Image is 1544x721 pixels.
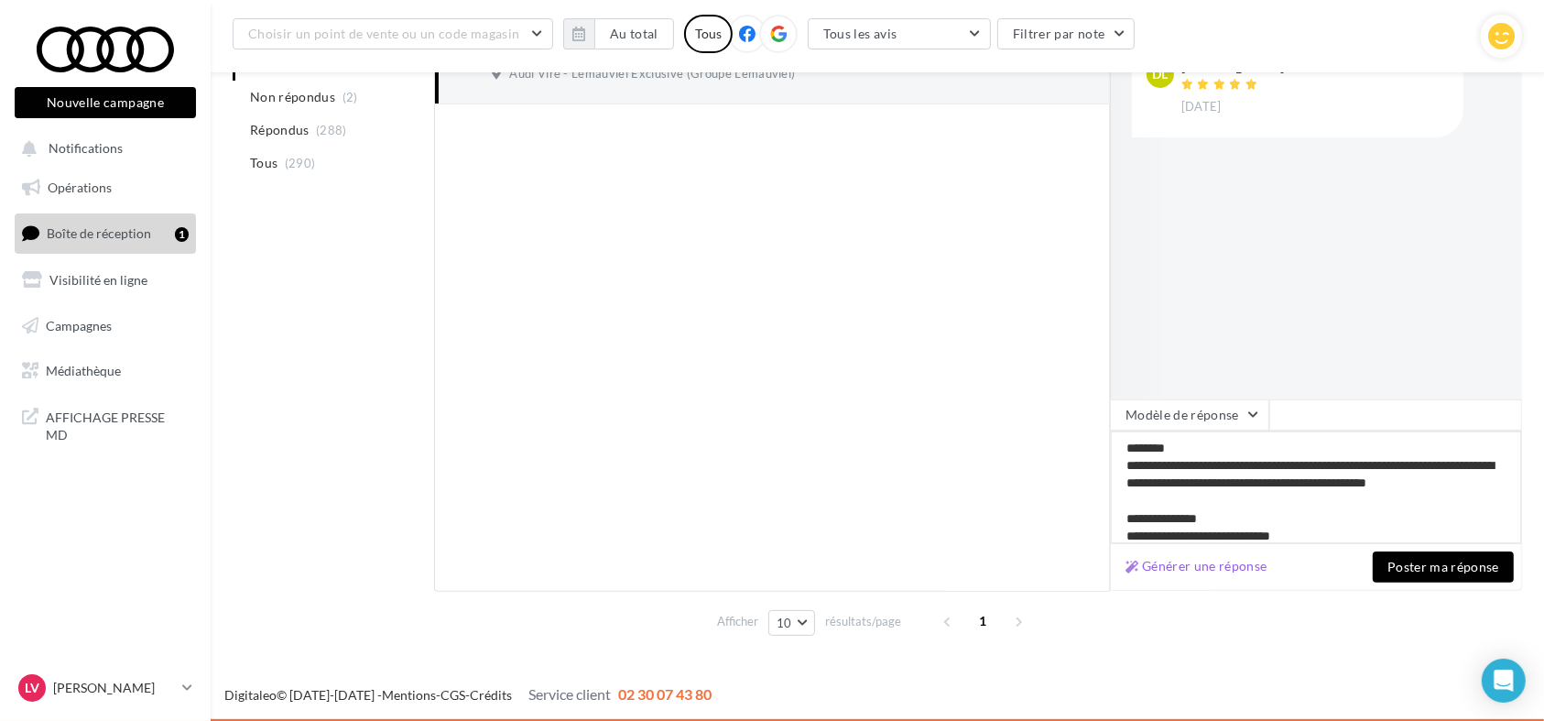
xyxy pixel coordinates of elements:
[250,88,335,106] span: Non répondus
[47,225,151,241] span: Boîte de réception
[224,687,277,703] a: Digitaleo
[808,18,991,49] button: Tous les avis
[15,87,196,118] button: Nouvelle campagne
[53,679,175,697] p: [PERSON_NAME]
[11,169,200,207] a: Opérations
[717,613,758,630] span: Afficher
[823,26,897,41] span: Tous les avis
[248,26,519,41] span: Choisir un point de vente ou un code magasin
[997,18,1136,49] button: Filtrer par note
[1482,659,1526,703] div: Open Intercom Messenger
[250,121,310,139] span: Répondus
[25,679,39,697] span: LV
[11,307,200,345] a: Campagnes
[46,405,189,444] span: AFFICHAGE PRESSE MD
[528,685,611,703] span: Service client
[618,685,712,703] span: 02 30 07 43 80
[777,616,792,630] span: 10
[969,606,998,636] span: 1
[316,123,347,137] span: (288)
[1181,99,1222,115] span: [DATE]
[49,141,123,157] span: Notifications
[825,613,901,630] span: résultats/page
[440,687,465,703] a: CGS
[509,66,795,82] span: Audi Vire - Lemauviel Exclusive (Groupe Lemauviel)
[175,227,189,242] div: 1
[1153,65,1169,83] span: DL
[594,18,674,49] button: Au total
[470,687,512,703] a: Crédits
[11,261,200,300] a: Visibilité en ligne
[46,363,121,378] span: Médiathèque
[49,272,147,288] span: Visibilité en ligne
[285,156,316,170] span: (290)
[382,687,436,703] a: Mentions
[233,18,553,49] button: Choisir un point de vente ou un code magasin
[46,317,112,333] span: Campagnes
[1118,555,1275,577] button: Générer une réponse
[1181,60,1284,73] div: [PERSON_NAME]
[563,18,674,49] button: Au total
[768,610,815,636] button: 10
[224,687,712,703] span: © [DATE]-[DATE] - - -
[684,15,733,53] div: Tous
[1110,399,1269,431] button: Modèle de réponse
[343,90,358,104] span: (2)
[15,671,196,705] a: LV [PERSON_NAME]
[11,352,200,390] a: Médiathèque
[11,398,200,452] a: AFFICHAGE PRESSE MD
[250,154,277,172] span: Tous
[1373,552,1514,583] button: Poster ma réponse
[11,213,200,253] a: Boîte de réception1
[48,180,112,195] span: Opérations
